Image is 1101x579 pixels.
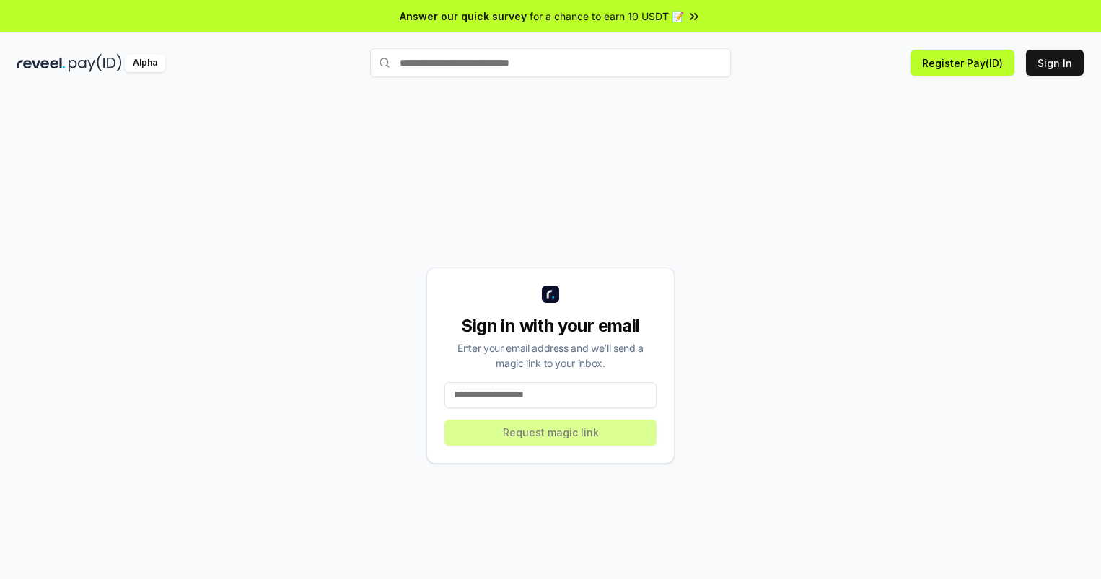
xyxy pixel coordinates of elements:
button: Register Pay(ID) [911,50,1014,76]
img: reveel_dark [17,54,66,72]
div: Enter your email address and we’ll send a magic link to your inbox. [444,340,657,371]
div: Alpha [125,54,165,72]
button: Sign In [1026,50,1084,76]
img: pay_id [69,54,122,72]
span: for a chance to earn 10 USDT 📝 [530,9,684,24]
div: Sign in with your email [444,314,657,337]
span: Answer our quick survey [400,9,527,24]
img: logo_small [542,286,559,303]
